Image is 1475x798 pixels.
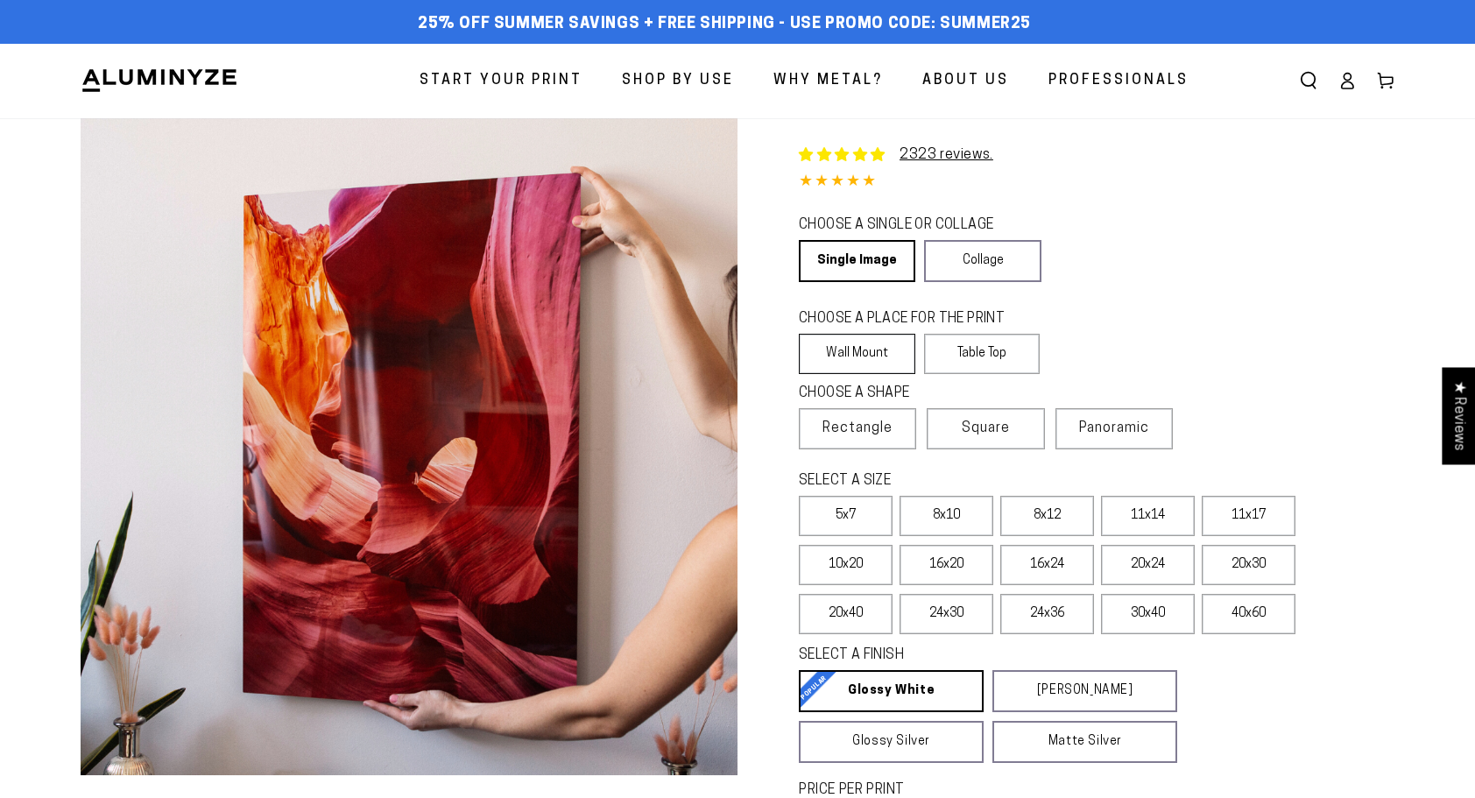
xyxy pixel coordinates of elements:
label: 8x12 [1000,496,1094,536]
a: Professionals [1035,58,1202,104]
a: 2323 reviews. [900,148,993,162]
a: Glossy White [799,670,984,712]
div: 4.85 out of 5.0 stars [799,170,1394,195]
span: Why Metal? [773,68,883,94]
a: Single Image [799,240,915,282]
a: [PERSON_NAME] [992,670,1177,712]
label: 20x30 [1202,545,1295,585]
span: Rectangle [822,418,893,439]
a: Start Your Print [406,58,596,104]
summary: Search our site [1289,61,1328,100]
label: 24x30 [900,594,993,634]
span: Square [962,418,1010,439]
label: 10x20 [799,545,893,585]
label: 16x20 [900,545,993,585]
a: Collage [924,240,1041,282]
label: 20x24 [1101,545,1195,585]
label: Table Top [924,334,1041,374]
legend: SELECT A SIZE [799,471,1149,491]
img: Aluminyze [81,67,238,94]
label: 20x40 [799,594,893,634]
a: 2323 reviews. [799,145,993,166]
label: 30x40 [1101,594,1195,634]
label: 11x17 [1202,496,1295,536]
span: Start Your Print [420,68,582,94]
legend: CHOOSE A SINGLE OR COLLAGE [799,215,1025,236]
label: 40x60 [1202,594,1295,634]
a: Shop By Use [609,58,747,104]
label: 5x7 [799,496,893,536]
span: Panoramic [1079,421,1149,435]
span: Shop By Use [622,68,734,94]
a: Matte Silver [992,721,1177,763]
a: About Us [909,58,1022,104]
label: Wall Mount [799,334,915,374]
label: 24x36 [1000,594,1094,634]
div: Click to open Judge.me floating reviews tab [1442,367,1475,464]
legend: CHOOSE A SHAPE [799,384,1027,404]
label: 16x24 [1000,545,1094,585]
legend: CHOOSE A PLACE FOR THE PRINT [799,309,1024,329]
a: Why Metal? [760,58,896,104]
span: 25% off Summer Savings + Free Shipping - Use Promo Code: SUMMER25 [418,15,1031,34]
legend: SELECT A FINISH [799,646,1135,666]
label: 11x14 [1101,496,1195,536]
span: Professionals [1048,68,1189,94]
label: 8x10 [900,496,993,536]
a: Glossy Silver [799,721,984,763]
span: About Us [922,68,1009,94]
